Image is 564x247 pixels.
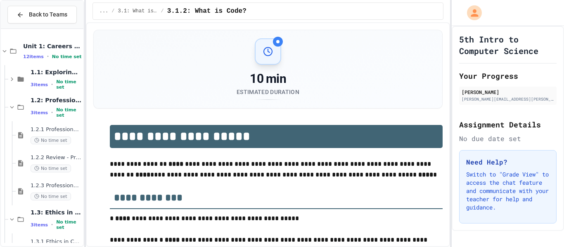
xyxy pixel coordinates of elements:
span: 3 items [31,222,48,228]
p: Switch to "Grade View" to access the chat feature and communicate with your teacher for help and ... [466,170,550,212]
div: Estimated Duration [237,88,299,96]
h2: Your Progress [459,70,557,82]
div: [PERSON_NAME][EMAIL_ADDRESS][PERSON_NAME][DOMAIN_NAME] [462,96,554,102]
span: No time set [56,219,82,230]
span: 3 items [31,82,48,87]
span: 1.1: Exploring CS Careers [31,68,82,76]
h3: Need Help? [466,157,550,167]
span: 12 items [23,54,44,59]
div: My Account [458,3,484,22]
span: No time set [31,193,71,200]
span: No time set [31,136,71,144]
span: • [51,221,53,228]
span: / [111,8,114,14]
div: 10 min [237,71,299,86]
span: No time set [31,165,71,172]
span: 1.3: Ethics in Computing [31,209,82,216]
span: Back to Teams [29,10,67,19]
div: [PERSON_NAME] [462,88,554,96]
h1: 5th Intro to Computer Science [459,33,557,56]
h2: Assignment Details [459,119,557,130]
div: No due date set [459,134,557,143]
span: No time set [56,79,82,90]
span: • [51,81,53,88]
span: 3 items [31,110,48,115]
span: / [161,8,164,14]
span: 1.2: Professional Communication [31,96,82,104]
span: 3.1.2: What is Code? [167,6,246,16]
span: • [51,109,53,116]
span: No time set [52,54,82,59]
span: ... [100,8,109,14]
span: Unit 1: Careers & Professionalism [23,42,82,50]
span: • [47,53,49,60]
span: 3.1: What is Code? [118,8,158,14]
span: 1.2.3 Professional Communication Challenge [31,182,82,189]
span: 1.2.1 Professional Communication [31,126,82,133]
button: Back to Teams [7,6,77,24]
span: 1.2.2 Review - Professional Communication [31,154,82,161]
span: No time set [56,107,82,118]
span: 1.3.1 Ethics in Computer Science [31,238,82,245]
